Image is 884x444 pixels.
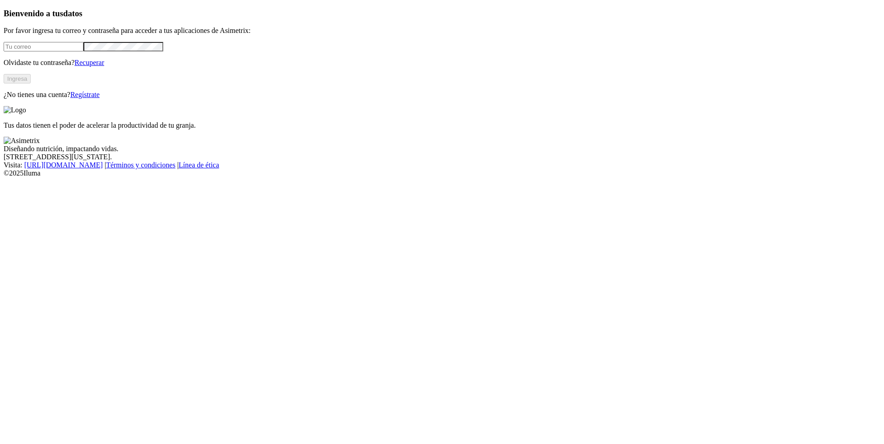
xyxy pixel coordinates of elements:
div: [STREET_ADDRESS][US_STATE]. [4,153,880,161]
img: Logo [4,106,26,114]
div: Diseñando nutrición, impactando vidas. [4,145,880,153]
img: Asimetrix [4,137,40,145]
h3: Bienvenido a tus [4,9,880,18]
a: [URL][DOMAIN_NAME] [24,161,103,169]
span: datos [63,9,83,18]
a: Términos y condiciones [106,161,175,169]
p: ¿No tienes una cuenta? [4,91,880,99]
input: Tu correo [4,42,83,51]
a: Recuperar [74,59,104,66]
p: Olvidaste tu contraseña? [4,59,880,67]
button: Ingresa [4,74,31,83]
a: Regístrate [70,91,100,98]
p: Tus datos tienen el poder de acelerar la productividad de tu granja. [4,121,880,129]
div: Visita : | | [4,161,880,169]
div: © 2025 Iluma [4,169,880,177]
a: Línea de ética [179,161,219,169]
p: Por favor ingresa tu correo y contraseña para acceder a tus aplicaciones de Asimetrix: [4,27,880,35]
